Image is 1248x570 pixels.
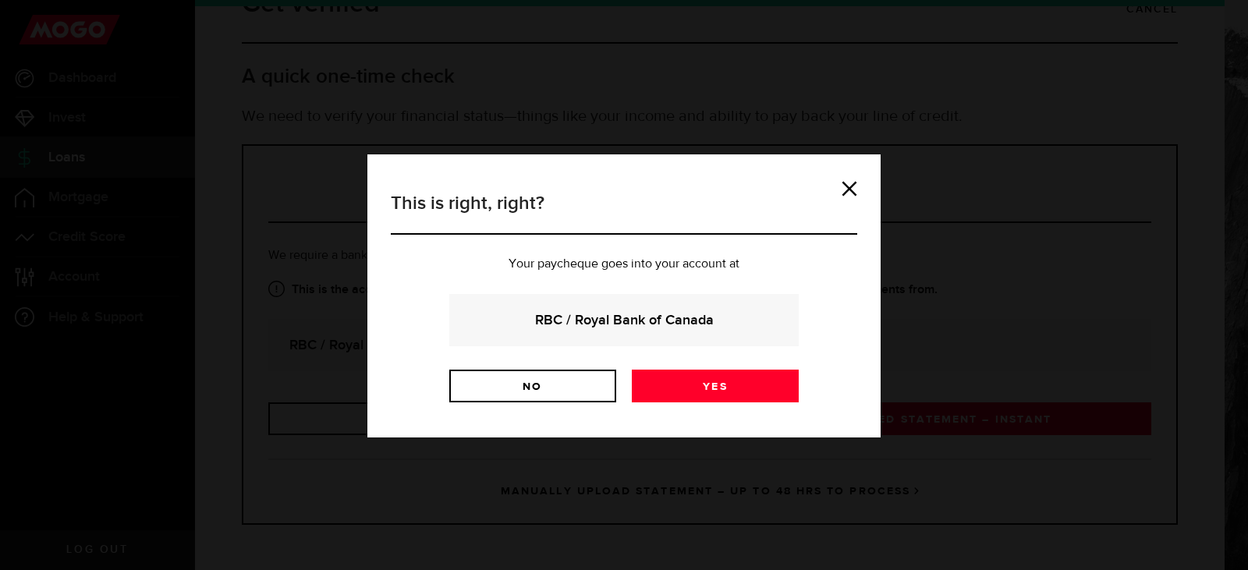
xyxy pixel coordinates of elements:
[632,370,799,402] a: Yes
[391,258,857,271] p: Your paycheque goes into your account at
[12,6,59,53] button: Open LiveChat chat widget
[391,189,857,235] h3: This is right, right?
[470,310,778,331] strong: RBC / Royal Bank of Canada
[449,370,616,402] a: No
